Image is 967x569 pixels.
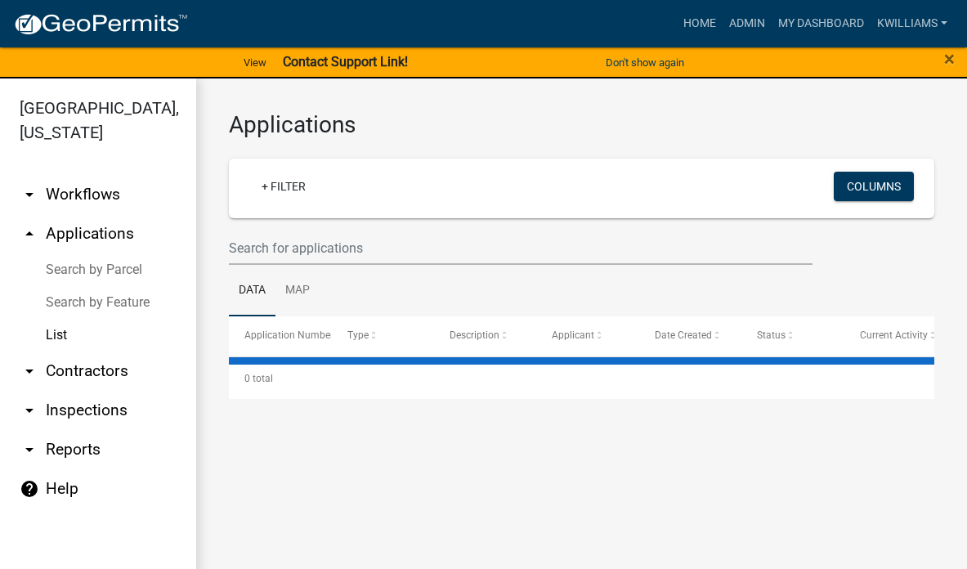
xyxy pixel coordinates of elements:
i: arrow_drop_up [20,224,39,244]
span: Type [347,329,369,341]
a: Admin [723,8,772,39]
button: Columns [834,172,914,201]
a: Data [229,265,275,317]
i: help [20,479,39,499]
i: arrow_drop_down [20,440,39,459]
span: Current Activity [860,329,928,341]
span: Date Created [655,329,712,341]
span: Status [757,329,786,341]
i: arrow_drop_down [20,401,39,420]
button: Close [944,49,955,69]
a: Home [677,8,723,39]
a: kwilliams [871,8,954,39]
datatable-header-cell: Date Created [639,316,741,356]
datatable-header-cell: Current Activity [844,316,947,356]
a: Map [275,265,320,317]
datatable-header-cell: Type [331,316,433,356]
span: Application Number [244,329,334,341]
a: View [237,49,273,76]
div: 0 total [229,358,934,399]
strong: Contact Support Link! [283,54,408,69]
datatable-header-cell: Application Number [229,316,331,356]
span: Description [450,329,499,341]
button: Don't show again [599,49,691,76]
input: Search for applications [229,231,813,265]
datatable-header-cell: Status [741,316,844,356]
h3: Applications [229,111,934,139]
a: + Filter [248,172,319,201]
datatable-header-cell: Description [434,316,536,356]
datatable-header-cell: Applicant [536,316,638,356]
i: arrow_drop_down [20,361,39,381]
span: × [944,47,955,70]
i: arrow_drop_down [20,185,39,204]
span: Applicant [552,329,594,341]
a: My Dashboard [772,8,871,39]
